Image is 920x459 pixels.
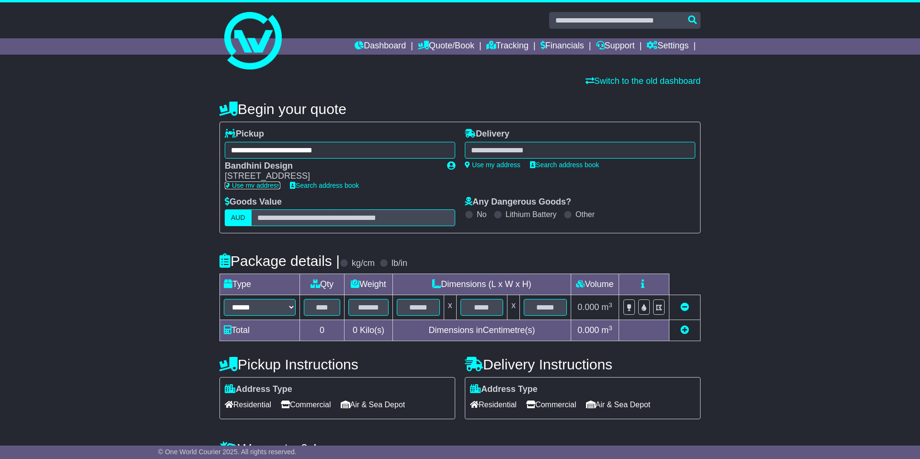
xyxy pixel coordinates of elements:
[646,38,689,55] a: Settings
[601,325,612,335] span: m
[225,384,292,395] label: Address Type
[571,274,619,295] td: Volume
[465,356,701,372] h4: Delivery Instructions
[470,397,517,412] span: Residential
[345,274,393,295] td: Weight
[575,210,595,219] label: Other
[220,274,300,295] td: Type
[225,397,271,412] span: Residential
[158,448,297,456] span: © One World Courier 2025. All rights reserved.
[225,197,282,207] label: Goods Value
[465,129,509,139] label: Delivery
[355,38,406,55] a: Dashboard
[577,325,599,335] span: 0.000
[586,76,701,86] a: Switch to the old dashboard
[465,197,571,207] label: Any Dangerous Goods?
[219,441,701,457] h4: Warranty & Insurance
[577,302,599,312] span: 0.000
[225,182,280,189] a: Use my address
[352,258,375,269] label: kg/cm
[219,101,701,117] h4: Begin your quote
[526,397,576,412] span: Commercial
[391,258,407,269] label: lb/in
[300,320,345,341] td: 0
[219,356,455,372] h4: Pickup Instructions
[225,209,252,226] label: AUD
[392,274,571,295] td: Dimensions (L x W x H)
[477,210,486,219] label: No
[290,182,359,189] a: Search address book
[506,210,557,219] label: Lithium Battery
[586,397,651,412] span: Air & Sea Depot
[465,161,520,169] a: Use my address
[530,161,599,169] a: Search address book
[345,320,393,341] td: Kilo(s)
[300,274,345,295] td: Qty
[418,38,474,55] a: Quote/Book
[225,161,437,172] div: Bandhini Design
[540,38,584,55] a: Financials
[225,129,264,139] label: Pickup
[601,302,612,312] span: m
[220,320,300,341] td: Total
[680,302,689,312] a: Remove this item
[225,171,437,182] div: [STREET_ADDRESS]
[444,295,456,320] td: x
[507,295,520,320] td: x
[486,38,529,55] a: Tracking
[596,38,635,55] a: Support
[609,301,612,309] sup: 3
[219,253,340,269] h4: Package details |
[680,325,689,335] a: Add new item
[470,384,538,395] label: Address Type
[341,397,405,412] span: Air & Sea Depot
[609,324,612,332] sup: 3
[392,320,571,341] td: Dimensions in Centimetre(s)
[353,325,357,335] span: 0
[281,397,331,412] span: Commercial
